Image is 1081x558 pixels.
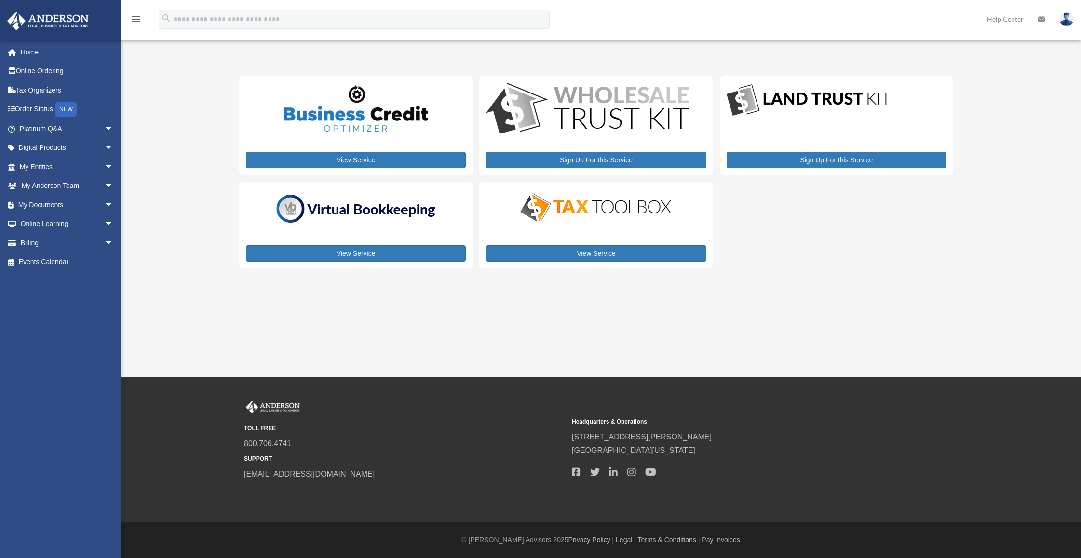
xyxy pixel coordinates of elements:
a: Legal | [616,536,636,544]
div: NEW [55,102,77,117]
a: View Service [486,245,706,262]
img: WS-Trust-Kit-lgo-1.jpg [486,83,689,136]
small: TOLL FREE [244,424,565,434]
span: arrow_drop_down [104,233,123,253]
small: SUPPORT [244,454,565,464]
a: Online Ordering [7,62,128,81]
span: arrow_drop_down [104,195,123,215]
a: My Documentsarrow_drop_down [7,195,128,214]
div: © [PERSON_NAME] Advisors 2025 [121,534,1081,546]
span: arrow_drop_down [104,214,123,234]
a: My Entitiesarrow_drop_down [7,157,128,176]
a: Sign Up For this Service [727,152,946,168]
a: Tax Organizers [7,80,128,100]
a: [STREET_ADDRESS][PERSON_NAME] [572,433,712,441]
span: arrow_drop_down [104,157,123,177]
span: arrow_drop_down [104,176,123,196]
a: [EMAIL_ADDRESS][DOMAIN_NAME] [244,470,375,478]
a: My Anderson Teamarrow_drop_down [7,176,128,196]
a: Digital Productsarrow_drop_down [7,138,123,158]
a: 800.706.4741 [244,439,291,448]
a: Terms & Conditions | [638,536,700,544]
a: Events Calendar [7,252,128,272]
i: search [161,13,172,24]
a: View Service [246,152,466,168]
a: Home [7,42,128,62]
a: Online Learningarrow_drop_down [7,214,128,234]
i: menu [130,13,142,25]
span: arrow_drop_down [104,119,123,139]
a: menu [130,17,142,25]
a: Pay Invoices [702,536,740,544]
img: Anderson Advisors Platinum Portal [4,12,92,30]
a: Privacy Policy | [568,536,614,544]
img: Anderson Advisors Platinum Portal [244,401,302,413]
small: Headquarters & Operations [572,417,893,427]
a: Platinum Q&Aarrow_drop_down [7,119,128,138]
a: View Service [246,245,466,262]
a: Billingarrow_drop_down [7,233,128,252]
a: [GEOGRAPHIC_DATA][US_STATE] [572,446,695,454]
a: Sign Up For this Service [486,152,706,168]
img: User Pic [1059,12,1074,26]
a: Order StatusNEW [7,100,128,120]
img: LandTrust_lgo-1.jpg [727,83,891,118]
span: arrow_drop_down [104,138,123,158]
